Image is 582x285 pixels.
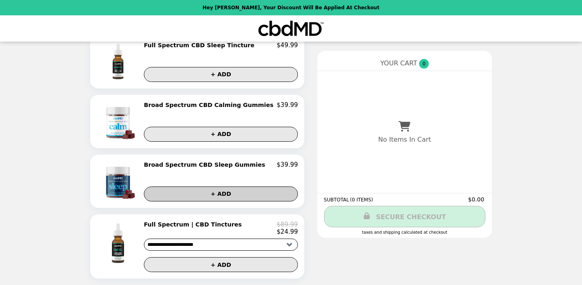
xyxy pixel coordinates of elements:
img: Full Spectrum CBD Sleep Tincture [98,42,140,82]
button: + ADD [144,127,298,142]
p: Hey [PERSON_NAME], your discount will be applied at checkout [202,5,379,10]
img: Brand Logo [257,20,324,37]
span: SUBTOTAL [324,197,350,203]
p: No Items In Cart [378,136,431,143]
span: $0.00 [468,196,485,203]
h2: Full Spectrum | CBD Tinctures [144,221,245,228]
div: Taxes and Shipping calculated at checkout [324,230,485,235]
p: $39.99 [277,161,298,168]
button: + ADD [144,67,298,82]
span: YOUR CART [380,59,417,67]
p: $39.99 [277,101,298,109]
img: Broad Spectrum CBD Sleep Gummies [98,161,140,201]
p: $89.99 [277,221,298,228]
h2: Broad Spectrum CBD Sleep Gummies [144,161,268,168]
span: 0 [419,59,429,69]
button: + ADD [144,187,298,201]
p: $24.99 [277,228,298,235]
img: Broad Spectrum CBD Calming Gummies [98,101,140,142]
span: ( 0 ITEMS ) [350,197,373,203]
select: Select a product variant [144,239,298,251]
h2: Broad Spectrum CBD Calming Gummies [144,101,277,109]
img: Full Spectrum | CBD Tinctures [95,221,143,266]
button: + ADD [144,257,298,272]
